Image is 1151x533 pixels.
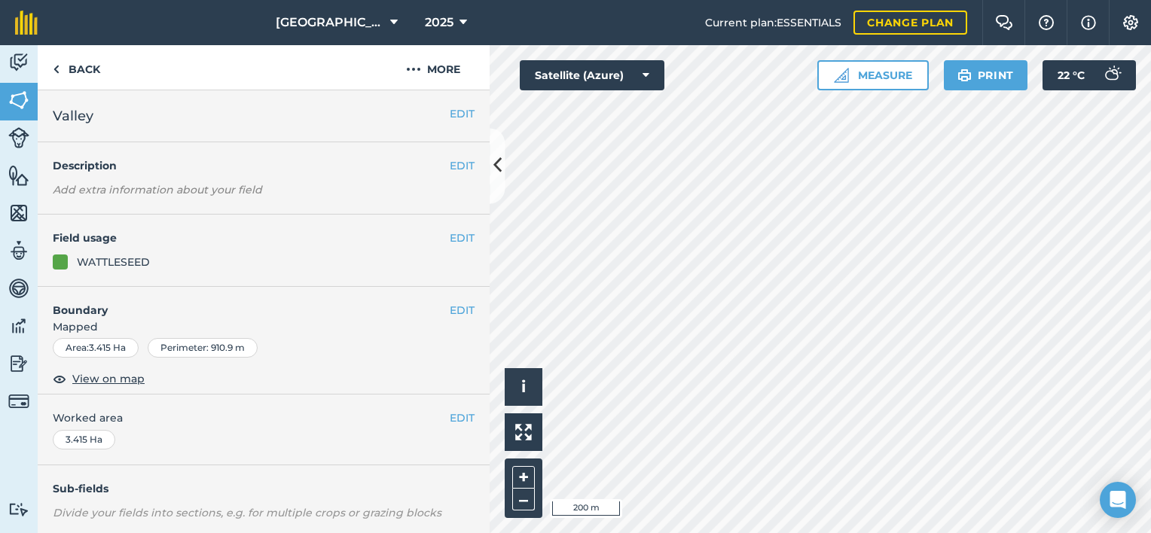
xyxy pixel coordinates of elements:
button: – [512,489,535,510]
img: svg+xml;base64,PHN2ZyB4bWxucz0iaHR0cDovL3d3dy53My5vcmcvMjAwMC9zdmciIHdpZHRoPSI1NiIgaGVpZ2h0PSI2MC... [8,89,29,111]
img: svg+xml;base64,PHN2ZyB4bWxucz0iaHR0cDovL3d3dy53My5vcmcvMjAwMC9zdmciIHdpZHRoPSIyMCIgaGVpZ2h0PSIyNC... [406,60,421,78]
button: EDIT [450,157,475,174]
img: svg+xml;base64,PD94bWwgdmVyc2lvbj0iMS4wIiBlbmNvZGluZz0idXRmLTgiPz4KPCEtLSBHZW5lcmF0b3I6IEFkb2JlIE... [8,502,29,516]
img: svg+xml;base64,PD94bWwgdmVyc2lvbj0iMS4wIiBlbmNvZGluZz0idXRmLTgiPz4KPCEtLSBHZW5lcmF0b3I6IEFkb2JlIE... [8,239,29,262]
em: Divide your fields into sections, e.g. for multiple crops or grazing blocks [53,506,441,519]
img: svg+xml;base64,PD94bWwgdmVyc2lvbj0iMS4wIiBlbmNvZGluZz0idXRmLTgiPz4KPCEtLSBHZW5lcmF0b3I6IEFkb2JlIE... [8,127,29,148]
img: svg+xml;base64,PHN2ZyB4bWxucz0iaHR0cDovL3d3dy53My5vcmcvMjAwMC9zdmciIHdpZHRoPSI1NiIgaGVpZ2h0PSI2MC... [8,202,29,224]
div: Area : 3.415 Ha [53,338,139,358]
img: svg+xml;base64,PHN2ZyB4bWxucz0iaHR0cDovL3d3dy53My5vcmcvMjAwMC9zdmciIHdpZHRoPSIxNyIgaGVpZ2h0PSIxNy... [1081,14,1096,32]
img: svg+xml;base64,PD94bWwgdmVyc2lvbj0iMS4wIiBlbmNvZGluZz0idXRmLTgiPz4KPCEtLSBHZW5lcmF0b3I6IEFkb2JlIE... [8,352,29,375]
img: svg+xml;base64,PD94bWwgdmVyc2lvbj0iMS4wIiBlbmNvZGluZz0idXRmLTgiPz4KPCEtLSBHZW5lcmF0b3I6IEFkb2JlIE... [8,391,29,412]
img: fieldmargin Logo [15,11,38,35]
h4: Field usage [53,230,450,246]
img: svg+xml;base64,PHN2ZyB4bWxucz0iaHR0cDovL3d3dy53My5vcmcvMjAwMC9zdmciIHdpZHRoPSIxOSIgaGVpZ2h0PSIyNC... [957,66,972,84]
div: Open Intercom Messenger [1100,482,1136,518]
img: Four arrows, one pointing top left, one top right, one bottom right and the last bottom left [515,424,532,440]
h4: Boundary [38,287,450,318]
img: Ruler icon [834,68,849,83]
img: svg+xml;base64,PHN2ZyB4bWxucz0iaHR0cDovL3d3dy53My5vcmcvMjAwMC9zdmciIHdpZHRoPSI1NiIgaGVpZ2h0PSI2MC... [8,164,29,187]
button: + [512,466,535,489]
div: Perimeter : 910.9 m [148,338,258,358]
span: Current plan : ESSENTIALS [705,14,841,31]
img: svg+xml;base64,PHN2ZyB4bWxucz0iaHR0cDovL3d3dy53My5vcmcvMjAwMC9zdmciIHdpZHRoPSIxOCIgaGVpZ2h0PSIyNC... [53,370,66,388]
span: Valley [53,105,93,126]
button: Print [944,60,1028,90]
a: Back [38,45,115,90]
img: svg+xml;base64,PD94bWwgdmVyc2lvbj0iMS4wIiBlbmNvZGluZz0idXRmLTgiPz4KPCEtLSBHZW5lcmF0b3I6IEFkb2JlIE... [8,51,29,74]
button: More [377,45,490,90]
img: Two speech bubbles overlapping with the left bubble in the forefront [995,15,1013,30]
button: 22 °C [1043,60,1136,90]
span: [GEOGRAPHIC_DATA] [276,14,384,32]
div: WATTLESEED [77,254,150,270]
span: 22 ° C [1058,60,1085,90]
span: Worked area [53,410,475,426]
span: 2025 [425,14,453,32]
button: EDIT [450,105,475,122]
button: View on map [53,370,145,388]
button: EDIT [450,302,475,318]
div: 3.415 Ha [53,430,115,449]
img: svg+xml;base64,PHN2ZyB4bWxucz0iaHR0cDovL3d3dy53My5vcmcvMjAwMC9zdmciIHdpZHRoPSI5IiBoZWlnaHQ9IjI0Ii... [53,60,60,78]
em: Add extra information about your field [53,183,262,196]
button: Satellite (Azure) [520,60,664,90]
button: EDIT [450,230,475,246]
span: Mapped [38,318,490,335]
img: svg+xml;base64,PD94bWwgdmVyc2lvbj0iMS4wIiBlbmNvZGluZz0idXRmLTgiPz4KPCEtLSBHZW5lcmF0b3I6IEFkb2JlIE... [8,315,29,337]
img: svg+xml;base64,PD94bWwgdmVyc2lvbj0iMS4wIiBlbmNvZGluZz0idXRmLTgiPz4KPCEtLSBHZW5lcmF0b3I6IEFkb2JlIE... [8,277,29,300]
span: i [521,377,526,396]
h4: Sub-fields [38,480,490,497]
img: svg+xml;base64,PD94bWwgdmVyc2lvbj0iMS4wIiBlbmNvZGluZz0idXRmLTgiPz4KPCEtLSBHZW5lcmF0b3I6IEFkb2JlIE... [1097,60,1127,90]
button: Measure [817,60,929,90]
img: A question mark icon [1037,15,1055,30]
button: EDIT [450,410,475,426]
h4: Description [53,157,475,174]
a: Change plan [853,11,967,35]
img: A cog icon [1122,15,1140,30]
button: i [505,368,542,406]
span: View on map [72,370,145,387]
